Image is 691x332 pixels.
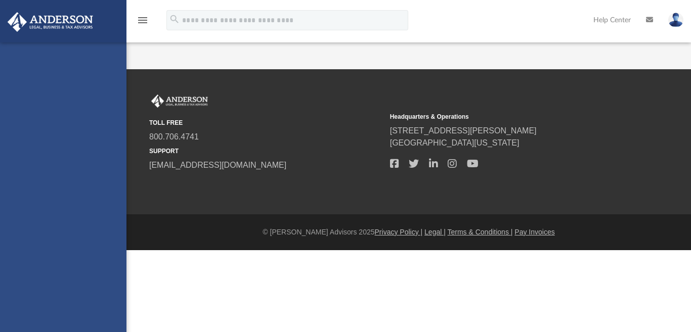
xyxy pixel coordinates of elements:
a: 800.706.4741 [149,132,199,141]
a: Privacy Policy | [375,228,423,236]
a: [STREET_ADDRESS][PERSON_NAME] [390,126,537,135]
i: menu [137,14,149,26]
img: Anderson Advisors Platinum Portal [5,12,96,32]
a: Legal | [424,228,446,236]
small: SUPPORT [149,147,383,156]
small: Headquarters & Operations [390,112,624,121]
a: [GEOGRAPHIC_DATA][US_STATE] [390,138,520,147]
div: © [PERSON_NAME] Advisors 2025 [126,227,691,238]
a: menu [137,19,149,26]
a: Pay Invoices [514,228,554,236]
img: User Pic [668,13,683,27]
i: search [169,14,180,25]
small: TOLL FREE [149,118,383,127]
a: [EMAIL_ADDRESS][DOMAIN_NAME] [149,161,286,169]
a: Terms & Conditions | [448,228,513,236]
img: Anderson Advisors Platinum Portal [149,94,210,108]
